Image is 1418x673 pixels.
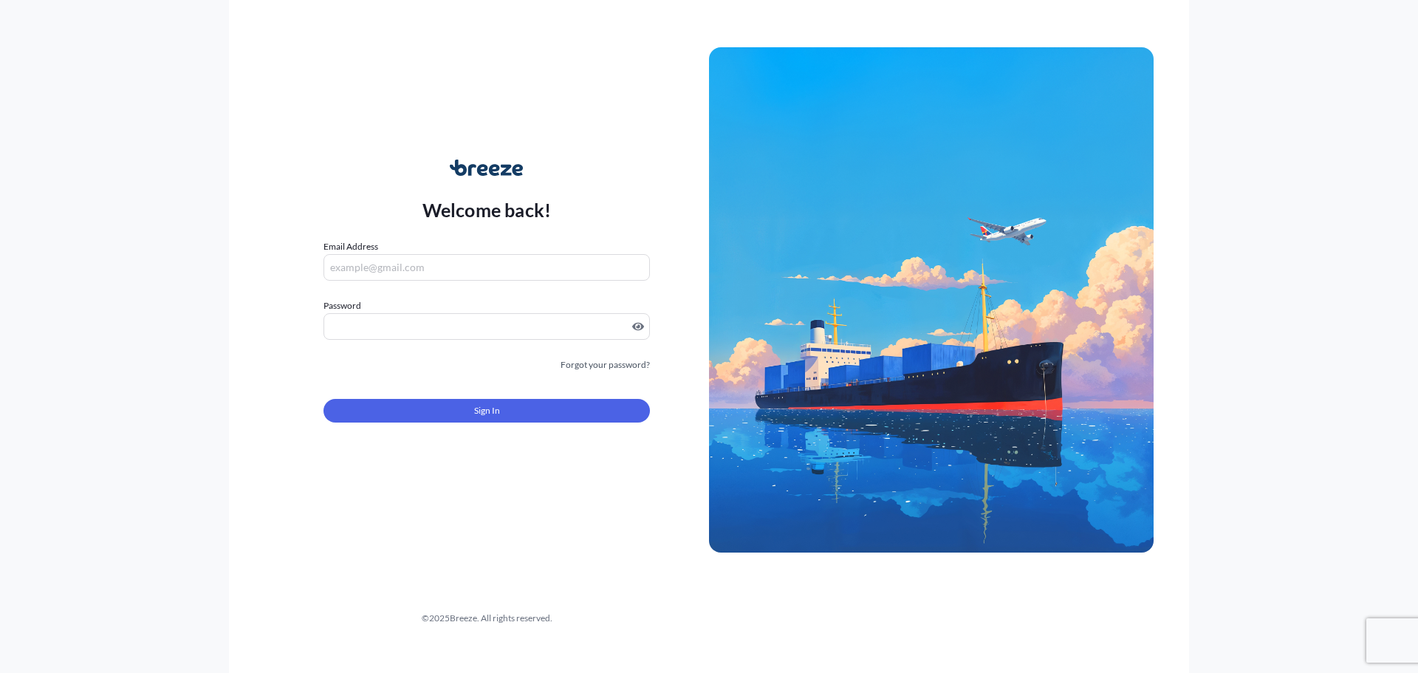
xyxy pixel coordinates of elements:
button: Sign In [323,399,650,423]
span: Sign In [474,403,500,418]
a: Forgot your password? [561,358,650,372]
input: example@gmail.com [323,254,650,281]
button: Show password [632,321,644,332]
img: Ship illustration [709,47,1154,553]
label: Email Address [323,239,378,254]
p: Welcome back! [422,198,552,222]
div: © 2025 Breeze. All rights reserved. [264,611,709,626]
label: Password [323,298,650,313]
